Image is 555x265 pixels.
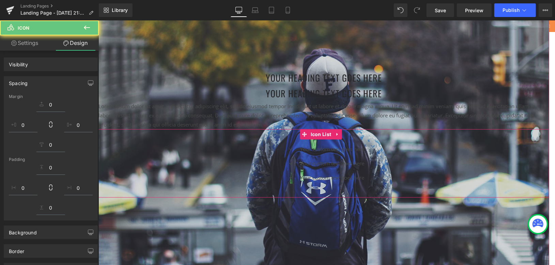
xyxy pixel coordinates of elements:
input: 0 [9,118,37,132]
span: Library [112,7,128,13]
a: Mobile [280,3,296,17]
p: Your custom text goes here [202,124,266,133]
input: 0 [36,98,65,112]
input: 0 [36,201,65,215]
p: Your custom text goes here [202,153,266,162]
a: Laptop [247,3,263,17]
span: Landing Page - [DATE] 21:58:15 [20,10,86,16]
input: 0 [9,181,37,195]
a: New Library [99,3,133,17]
span: Preview [465,7,483,14]
input: 0 [36,138,65,152]
div: Spacing [9,77,28,86]
span: Icon [18,25,29,31]
span: Save [435,7,446,14]
div: Background [9,226,37,235]
iframe: To enrich screen reader interactions, please activate Accessibility in Grammarly extension settings [98,20,555,265]
a: Expand / Collapse [234,109,243,119]
div: Padding [9,157,93,162]
a: Desktop [231,3,247,17]
input: 0 [36,161,65,175]
span: Icon List [211,109,235,119]
a: Design [51,35,100,51]
span: Publish [503,7,520,13]
button: More [539,3,552,17]
input: 0 [64,181,93,195]
input: 0 [64,118,93,132]
button: Undo [394,3,407,17]
a: Landing Pages [20,3,99,9]
div: Margin [9,94,93,99]
a: Preview [457,3,492,17]
button: Redo [410,3,424,17]
div: Border [9,245,24,254]
button: Publish [494,3,536,17]
div: Visibility [9,58,28,67]
p: Your custom text goes here [202,138,266,148]
a: Tablet [263,3,280,17]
